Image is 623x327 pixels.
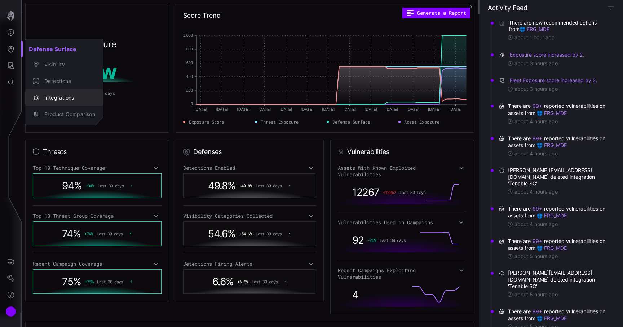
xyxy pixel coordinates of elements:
div: Product Comparison [41,110,95,119]
button: Detections [25,73,103,89]
button: Integrations [25,89,103,106]
button: Visibility [25,56,103,73]
div: Detections [41,77,95,86]
div: Visibility [41,60,95,69]
h2: Defense Surface [25,42,103,56]
div: Integrations [41,93,95,102]
button: Product Comparison [25,106,103,123]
